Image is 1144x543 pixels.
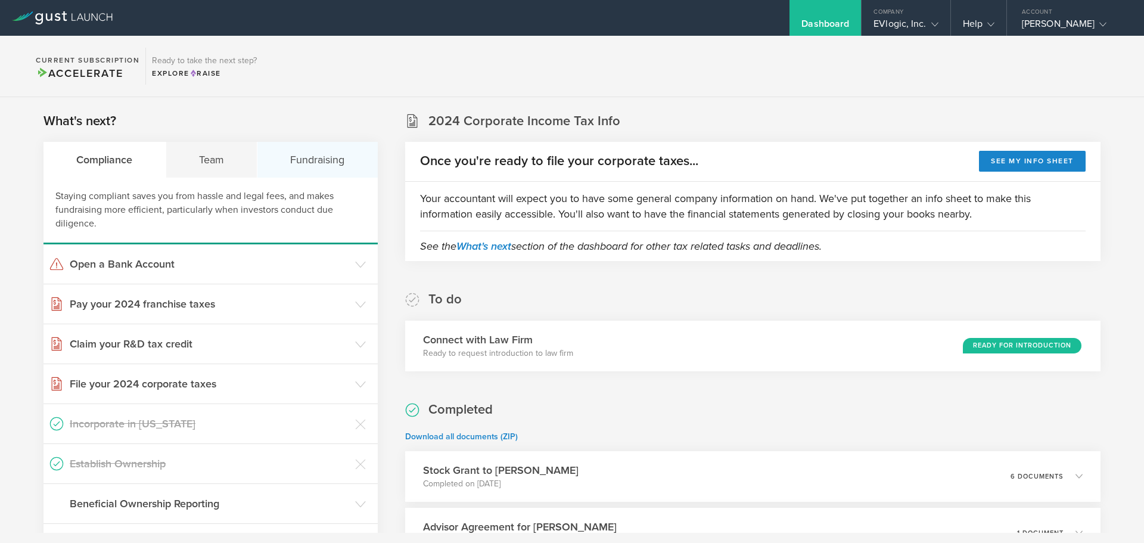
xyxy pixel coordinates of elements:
h2: 2024 Corporate Income Tax Info [428,113,620,130]
div: [PERSON_NAME] [1022,18,1123,36]
div: Connect with Law FirmReady to request introduction to law firmReady for Introduction [405,321,1101,371]
p: 6 documents [1011,473,1064,480]
h3: File your 2024 corporate taxes [70,376,349,392]
h2: What's next? [43,113,116,130]
a: What's next [456,240,511,253]
h3: Ready to take the next step? [152,57,257,65]
h3: Open a Bank Account [70,256,349,272]
div: Ready to take the next step?ExploreRaise [145,48,263,85]
a: Download all documents (ZIP) [405,432,518,442]
h2: Current Subscription [36,57,139,64]
h3: Claim your R&D tax credit [70,336,349,352]
p: Your accountant will expect you to have some general company information on hand. We've put toget... [420,191,1086,222]
div: Ready for Introduction [963,338,1081,353]
h3: Stock Grant to [PERSON_NAME] [423,463,579,478]
div: Help [963,18,994,36]
h2: To do [428,291,462,308]
span: Accelerate [36,67,123,80]
p: Completed on [DATE] [423,478,579,490]
button: See my info sheet [979,151,1086,172]
div: Explore [152,68,257,79]
div: EVlogic, Inc. [873,18,938,36]
div: Fundraising [257,142,378,178]
iframe: Chat Widget [1084,486,1144,543]
h3: Establish Ownership [70,456,349,471]
div: Staying compliant saves you from hassle and legal fees, and makes fundraising more efficient, par... [43,178,378,244]
p: Ready to request introduction to law firm [423,347,573,359]
h2: Once you're ready to file your corporate taxes... [420,153,698,170]
p: 1 document [1017,530,1064,536]
div: Compliance [43,142,166,178]
h2: Completed [428,401,493,418]
h3: Incorporate in [US_STATE] [70,416,349,432]
div: Team [166,142,258,178]
h3: Advisor Agreement for [PERSON_NAME] [423,519,617,535]
h3: Beneficial Ownership Reporting [70,496,349,511]
div: Dashboard [801,18,849,36]
h3: Connect with Law Firm [423,332,573,347]
span: Raise [189,69,221,77]
h3: Pay your 2024 franchise taxes [70,296,349,312]
em: See the section of the dashboard for other tax related tasks and deadlines. [420,240,822,253]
